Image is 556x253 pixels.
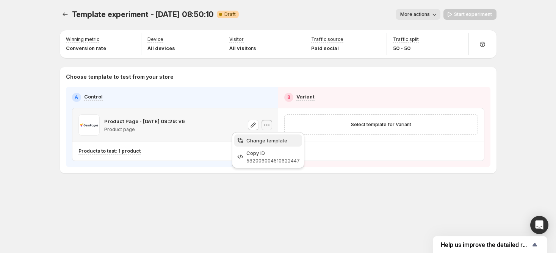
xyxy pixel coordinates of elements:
[229,36,244,42] p: Visitor
[246,137,287,144] span: Change template
[351,122,411,128] span: Select template for Variant
[400,11,430,17] span: More actions
[441,241,530,248] span: Help us improve the detailed report for A/B campaigns
[311,36,343,42] p: Traffic source
[66,44,106,52] p: Conversion rate
[393,36,419,42] p: Traffic split
[229,44,256,52] p: All visitors
[84,93,103,100] p: Control
[66,36,99,42] p: Winning metric
[104,126,185,133] p: Product page
[530,216,548,234] div: Open Intercom Messenger
[234,147,302,166] button: Copy ID582006004510622447
[60,9,70,20] button: Experiments
[396,9,440,20] button: More actions
[147,44,175,52] p: All devices
[346,119,416,130] button: Select template for Variant
[246,149,300,157] div: Copy ID
[104,117,185,125] p: Product Page - [DATE] 09:29: v6
[224,11,236,17] span: Draft
[72,10,214,19] span: Template experiment - [DATE] 08:50:10
[234,134,302,147] button: Change template
[147,36,163,42] p: Device
[246,158,300,164] span: 582006004510622447
[66,73,490,81] p: Choose template to test from your store
[296,93,315,100] p: Variant
[78,114,100,136] img: Product Page - Jul 30, 09:29: v6
[78,148,141,154] p: Products to test: 1 product
[393,44,419,52] p: 50 - 50
[75,94,78,100] h2: A
[441,240,539,249] button: Show survey - Help us improve the detailed report for A/B campaigns
[287,94,290,100] h2: B
[311,44,343,52] p: Paid social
